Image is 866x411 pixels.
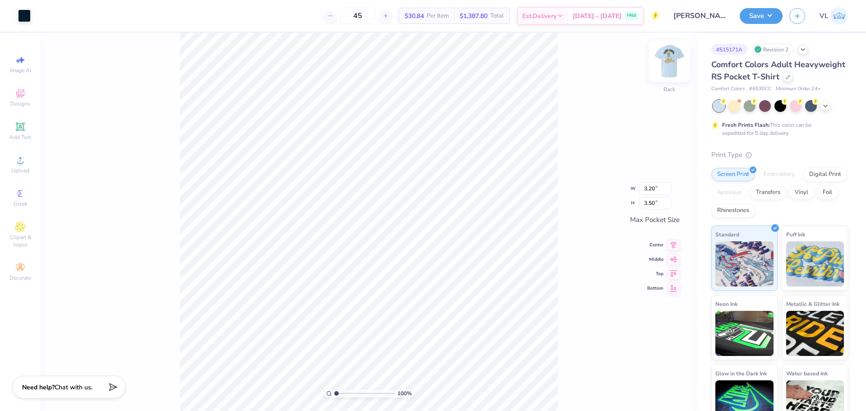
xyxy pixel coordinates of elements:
span: Comfort Colors [711,85,745,93]
span: Comfort Colors Adult Heavyweight RS Pocket T-Shirt [711,59,845,82]
img: Metallic & Glitter Ink [786,311,844,356]
strong: Fresh Prints Flash: [722,121,770,129]
div: # 515171A [711,44,747,55]
span: Middle [647,256,663,263]
span: Upload [11,167,29,174]
span: Center [647,242,663,248]
div: Digital Print [803,168,847,181]
button: Save [740,8,783,24]
div: Rhinestones [711,204,755,217]
div: Embroidery [758,168,801,181]
span: Standard [715,230,739,239]
span: Chat with us. [55,383,92,392]
img: Back [651,43,687,79]
span: Decorate [9,274,31,282]
span: $1,387.80 [460,11,488,21]
span: Est. Delivery [522,11,557,21]
span: $30.84 [405,11,424,21]
span: # 6030CC [749,85,771,93]
span: Metallic & Glitter Ink [786,299,839,309]
span: VL [820,11,828,21]
input: Untitled Design [667,7,733,25]
span: Total [490,11,504,21]
div: Print Type [711,150,848,160]
img: Standard [715,241,774,286]
span: Per Item [427,11,449,21]
div: Transfers [750,186,786,199]
span: Bottom [647,285,663,291]
input: – – [340,8,375,24]
div: Vinyl [789,186,814,199]
span: Add Text [9,134,31,141]
div: Applique [711,186,747,199]
img: Neon Ink [715,311,774,356]
span: Water based Ink [786,369,828,378]
a: VL [820,7,848,25]
span: Top [647,271,663,277]
span: Minimum Order: 24 + [776,85,821,93]
img: Vincent Lloyd Laurel [830,7,848,25]
span: Greek [14,200,28,208]
span: Glow in the Dark Ink [715,369,767,378]
span: Designs [10,100,30,107]
span: [DATE] - [DATE] [573,11,622,21]
span: FREE [627,13,636,19]
span: Puff Ink [786,230,805,239]
div: This color can be expedited for 5 day delivery. [722,121,833,137]
div: Back [663,85,675,93]
div: Screen Print [711,168,755,181]
div: Revision 2 [752,44,793,55]
div: Foil [817,186,838,199]
span: Clipart & logos [5,234,36,248]
span: Neon Ink [715,299,737,309]
img: Puff Ink [786,241,844,286]
span: Image AI [10,67,31,74]
strong: Need help? [22,383,55,392]
span: 100 % [397,389,412,397]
